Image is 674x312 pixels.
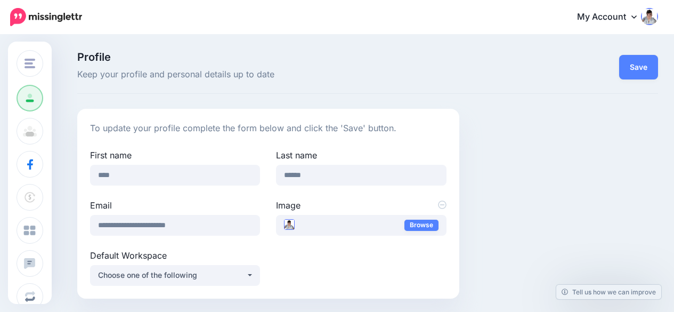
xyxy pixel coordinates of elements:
div: Choose one of the following [98,269,246,282]
img: Missinglettr [10,8,82,26]
img: Enda_Cusack_founder_of_BuyStocks.ai_thumb.png [284,219,295,230]
p: To update your profile complete the form below and click the 'Save' button. [90,122,446,135]
label: Image [276,199,446,212]
span: Keep your profile and personal details up to date [77,68,459,82]
a: Tell us how we can improve [556,285,661,299]
label: Email [90,199,260,212]
label: Default Workspace [90,249,260,262]
button: Save [619,55,658,79]
a: Browse [404,220,438,231]
img: menu.png [25,59,35,68]
label: First name [90,149,260,162]
button: Choose one of the following [90,265,260,286]
label: Last name [276,149,446,162]
span: Profile [77,52,459,62]
a: My Account [566,4,658,30]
